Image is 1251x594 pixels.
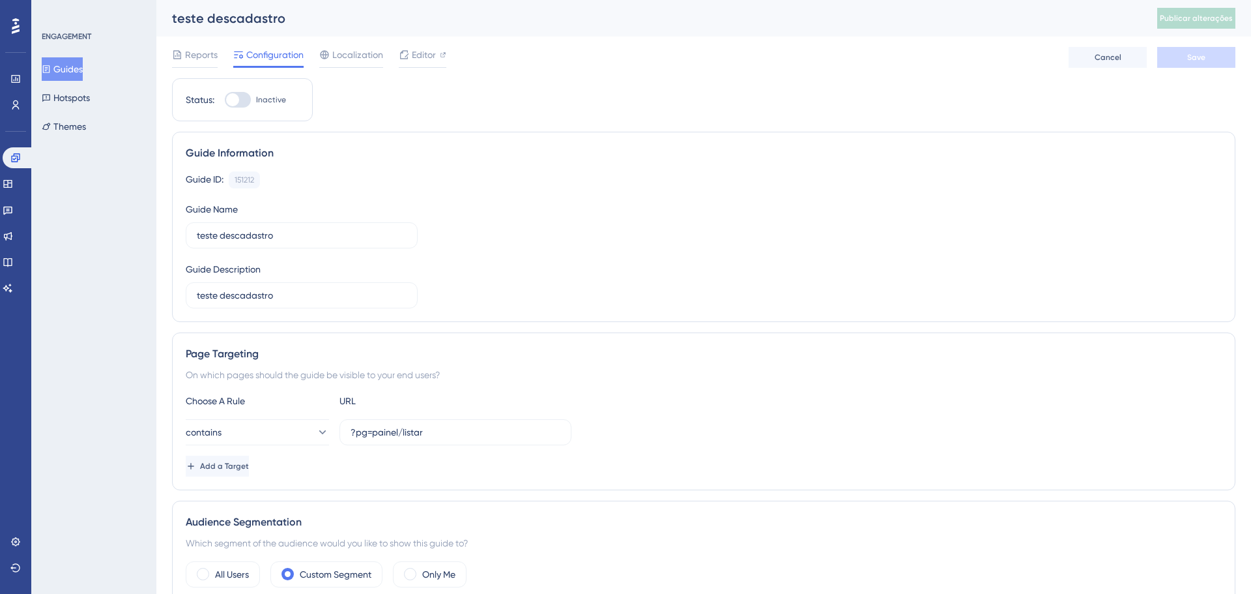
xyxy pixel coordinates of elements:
[42,31,91,42] div: ENGAGEMENT
[42,86,90,110] button: Hotspots
[42,57,83,81] button: Guides
[300,567,371,582] label: Custom Segment
[235,175,254,185] div: 151212
[186,535,1222,551] div: Which segment of the audience would you like to show this guide to?
[422,567,455,582] label: Only Me
[186,419,329,445] button: contains
[186,456,249,477] button: Add a Target
[186,261,261,277] div: Guide Description
[186,393,329,409] div: Choose A Rule
[256,95,286,105] span: Inactive
[186,424,222,440] span: contains
[332,47,383,63] span: Localization
[200,461,249,471] span: Add a Target
[351,425,560,439] input: yourwebsite.com/path
[185,47,218,63] span: Reports
[172,9,1125,27] div: teste descadastro
[339,393,483,409] div: URL
[1069,47,1147,68] button: Cancel
[197,228,407,243] input: Type your Guide’s Name here
[1157,8,1235,29] button: Publicar alterações
[1095,52,1121,63] span: Cancel
[1187,52,1205,63] span: Save
[412,47,436,63] span: Editor
[186,145,1222,161] div: Guide Information
[1157,47,1235,68] button: Save
[215,567,249,582] label: All Users
[186,92,214,108] div: Status:
[186,346,1222,362] div: Page Targeting
[42,115,86,138] button: Themes
[186,367,1222,383] div: On which pages should the guide be visible to your end users?
[186,201,238,217] div: Guide Name
[1160,14,1233,23] font: Publicar alterações
[186,514,1222,530] div: Audience Segmentation
[186,171,223,188] div: Guide ID:
[197,288,407,303] input: Type your Guide’s Description here
[246,47,304,63] span: Configuration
